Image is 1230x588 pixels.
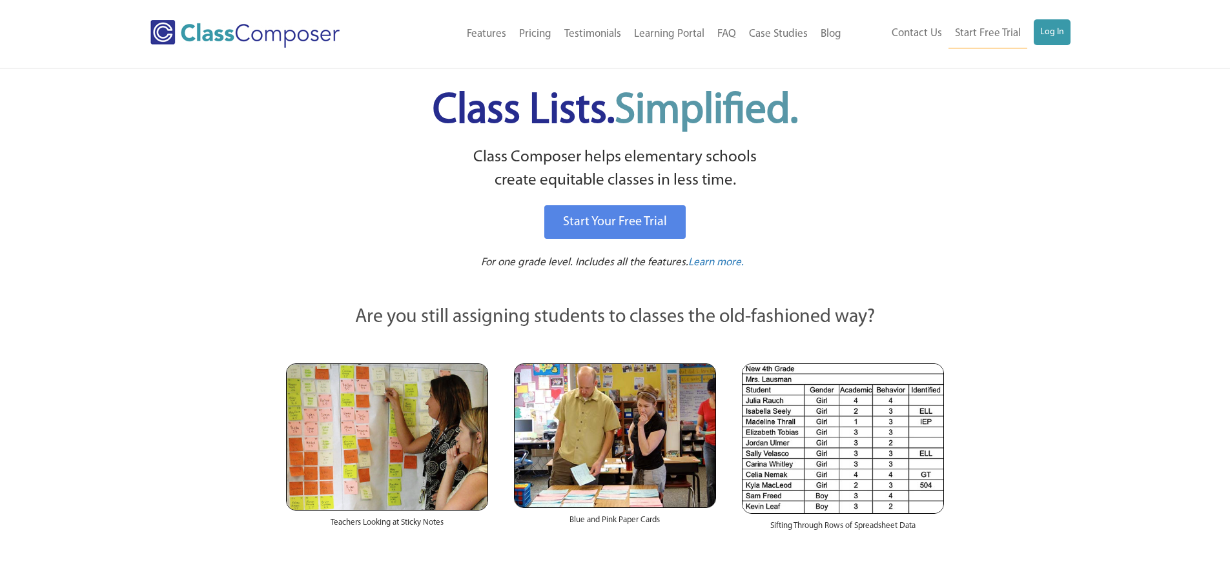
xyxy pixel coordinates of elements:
a: Case Studies [743,20,814,48]
a: Start Your Free Trial [544,205,686,239]
span: Start Your Free Trial [563,216,667,228]
a: FAQ [711,20,743,48]
a: Features [460,20,513,48]
span: Learn more. [688,257,744,268]
img: Blue and Pink Paper Cards [514,363,716,507]
span: Simplified. [615,90,798,132]
nav: Header Menu [848,19,1071,48]
a: Contact Us [885,19,948,48]
div: Teachers Looking at Sticky Notes [286,511,488,542]
a: Log In [1034,19,1071,45]
a: Learn more. [688,255,744,271]
div: Blue and Pink Paper Cards [514,508,716,539]
a: Pricing [513,20,558,48]
img: Teachers Looking at Sticky Notes [286,363,488,511]
a: Start Free Trial [948,19,1027,48]
span: For one grade level. Includes all the features. [481,257,688,268]
p: Are you still assigning students to classes the old-fashioned way? [286,303,945,332]
div: Sifting Through Rows of Spreadsheet Data [742,514,944,545]
nav: Header Menu [393,20,848,48]
a: Testimonials [558,20,628,48]
img: Spreadsheets [742,363,944,514]
span: Class Lists. [433,90,798,132]
a: Learning Portal [628,20,711,48]
p: Class Composer helps elementary schools create equitable classes in less time. [284,146,947,193]
img: Class Composer [150,20,340,48]
a: Blog [814,20,848,48]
